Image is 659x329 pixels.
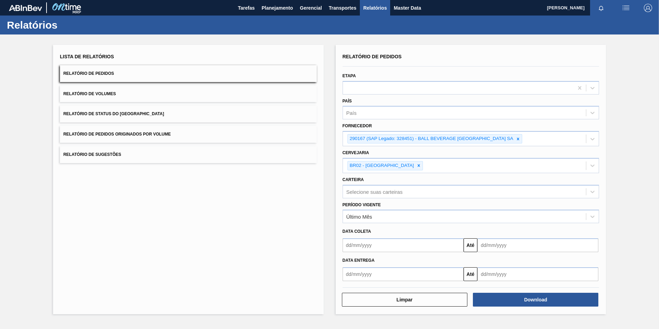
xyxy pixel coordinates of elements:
button: Até [464,267,477,281]
button: Download [473,293,598,307]
button: Notificações [590,3,612,13]
button: Relatório de Pedidos Originados por Volume [60,126,317,143]
input: dd/mm/yyyy [477,267,598,281]
input: dd/mm/yyyy [343,238,464,252]
span: Relatório de Pedidos [343,54,402,59]
label: Carteira [343,177,364,182]
span: Lista de Relatórios [60,54,114,59]
button: Relatório de Volumes [60,86,317,102]
span: Relatório de Status do [GEOGRAPHIC_DATA] [63,111,164,116]
span: Relatório de Volumes [63,91,116,96]
div: BR02 - [GEOGRAPHIC_DATA] [348,161,415,170]
span: Planejamento [262,4,293,12]
span: Data entrega [343,258,375,263]
span: Tarefas [238,4,255,12]
img: Logout [644,4,652,12]
span: Relatório de Sugestões [63,152,121,157]
span: Master Data [394,4,421,12]
label: Período Vigente [343,202,381,207]
button: Até [464,238,477,252]
span: Gerencial [300,4,322,12]
label: Etapa [343,73,356,78]
div: País [346,110,357,116]
label: País [343,99,352,103]
input: dd/mm/yyyy [477,238,598,252]
div: Selecione suas carteiras [346,189,403,195]
label: Cervejaria [343,150,369,155]
button: Limpar [342,293,467,307]
label: Fornecedor [343,123,372,128]
button: Relatório de Status do [GEOGRAPHIC_DATA] [60,106,317,122]
input: dd/mm/yyyy [343,267,464,281]
span: Data coleta [343,229,371,234]
span: Relatório de Pedidos Originados por Volume [63,132,171,137]
div: Último Mês [346,214,372,220]
button: Relatório de Pedidos [60,65,317,82]
h1: Relatórios [7,21,129,29]
img: TNhmsLtSVTkK8tSr43FrP2fwEKptu5GPRR3wAAAABJRU5ErkJggg== [9,5,42,11]
span: Transportes [329,4,356,12]
img: userActions [622,4,630,12]
div: 290167 (SAP Legado: 328451) - BALL BEVERAGE [GEOGRAPHIC_DATA] SA [348,134,515,143]
button: Relatório de Sugestões [60,146,317,163]
span: Relatórios [363,4,387,12]
span: Relatório de Pedidos [63,71,114,76]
